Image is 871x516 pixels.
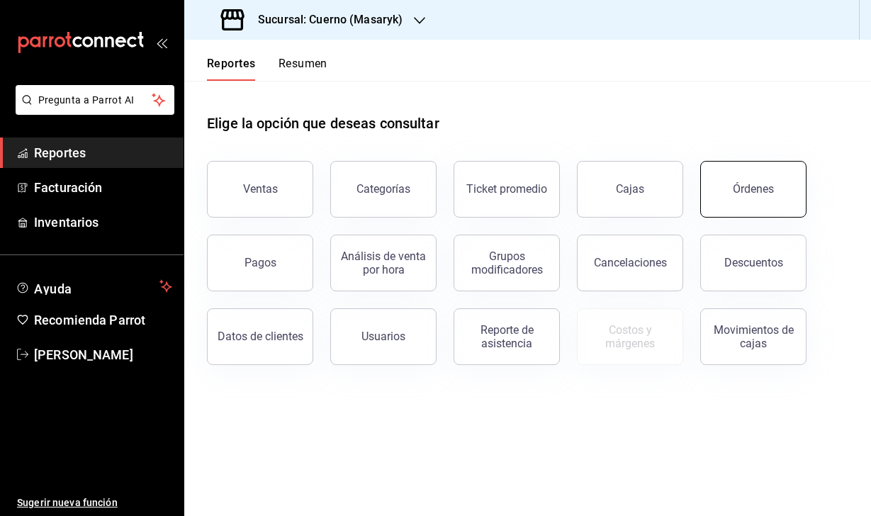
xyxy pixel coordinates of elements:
button: open_drawer_menu [156,37,167,48]
div: Categorías [356,182,410,196]
span: Reportes [34,143,172,162]
div: Movimientos de cajas [709,323,797,350]
div: Usuarios [361,330,405,343]
button: Cajas [577,161,683,218]
span: Ayuda [34,278,154,295]
button: Usuarios [330,308,437,365]
div: Datos de clientes [218,330,303,343]
div: Análisis de venta por hora [339,249,427,276]
div: Descuentos [724,256,783,269]
button: Ticket promedio [454,161,560,218]
span: Facturación [34,178,172,197]
button: Pregunta a Parrot AI [16,85,174,115]
button: Resumen [279,57,327,81]
div: Reporte de asistencia [463,323,551,350]
button: Grupos modificadores [454,235,560,291]
button: Descuentos [700,235,807,291]
button: Pagos [207,235,313,291]
button: Datos de clientes [207,308,313,365]
button: Órdenes [700,161,807,218]
div: navigation tabs [207,57,327,81]
span: [PERSON_NAME] [34,345,172,364]
h1: Elige la opción que deseas consultar [207,113,439,134]
div: Costos y márgenes [586,323,674,350]
button: Reportes [207,57,256,81]
h3: Sucursal: Cuerno (Masaryk) [247,11,403,28]
span: Pregunta a Parrot AI [38,93,152,108]
button: Ventas [207,161,313,218]
button: Cancelaciones [577,235,683,291]
span: Sugerir nueva función [17,495,172,510]
button: Categorías [330,161,437,218]
div: Pagos [245,256,276,269]
button: Análisis de venta por hora [330,235,437,291]
button: Contrata inventarios para ver este reporte [577,308,683,365]
div: Grupos modificadores [463,249,551,276]
a: Pregunta a Parrot AI [10,103,174,118]
div: Cancelaciones [594,256,667,269]
button: Movimientos de cajas [700,308,807,365]
div: Ticket promedio [466,182,547,196]
div: Cajas [616,182,644,196]
div: Órdenes [733,182,774,196]
span: Inventarios [34,213,172,232]
div: Ventas [243,182,278,196]
button: Reporte de asistencia [454,308,560,365]
span: Recomienda Parrot [34,310,172,330]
